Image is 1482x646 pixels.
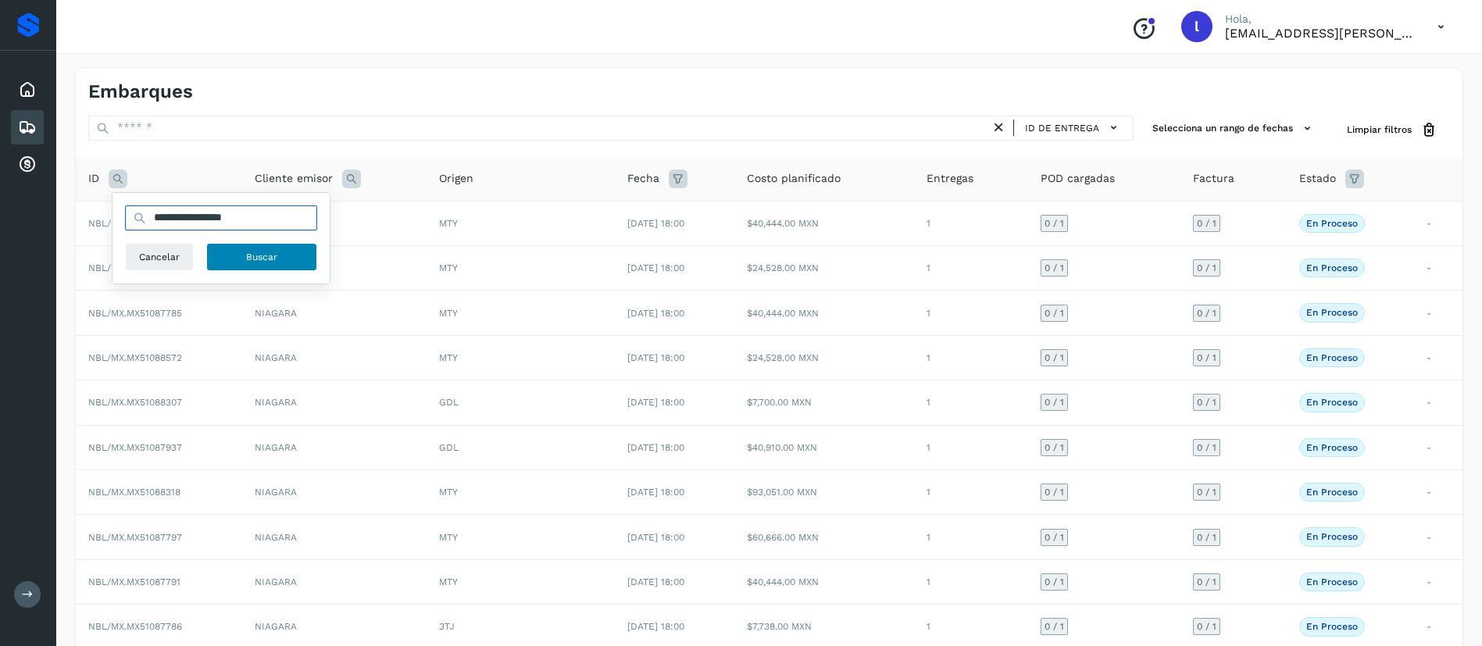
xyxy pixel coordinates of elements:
span: 0 / 1 [1045,309,1064,318]
span: NBL/MX.MX51087797 [88,532,182,543]
td: NIAGARA [242,246,427,291]
td: 1 [914,515,1028,559]
span: [DATE] 18:00 [627,308,684,319]
p: En proceso [1306,621,1358,632]
span: MTY [439,532,458,543]
span: 0 / 1 [1197,533,1216,542]
td: - [1414,246,1462,291]
p: lauraamalia.castillo@xpertal.com [1225,26,1412,41]
span: [DATE] 18:00 [627,532,684,543]
span: 0 / 1 [1045,622,1064,631]
p: En proceso [1306,307,1358,318]
button: ID de entrega [1020,116,1127,139]
span: Cliente emisor [255,170,333,187]
td: $24,528.00 MXN [734,335,914,380]
td: NIAGARA [242,201,427,245]
span: GDL [439,397,459,408]
span: MTY [439,352,458,363]
td: - [1414,201,1462,245]
td: 1 [914,335,1028,380]
span: NBL/MX.MX51087786 [88,621,182,632]
span: 0 / 1 [1197,487,1216,497]
span: GDL [439,442,459,453]
td: $24,528.00 MXN [734,246,914,291]
span: 0 / 1 [1045,487,1064,497]
span: [DATE] 18:00 [627,218,684,229]
td: - [1414,291,1462,335]
td: 1 [914,380,1028,425]
td: $93,051.00 MXN [734,470,914,515]
span: [DATE] 18:00 [627,621,684,632]
span: MTY [439,487,458,498]
span: NBL/MX.MX51087791 [88,576,180,587]
span: [DATE] 18:00 [627,352,684,363]
span: 0 / 1 [1045,443,1064,452]
td: $40,444.00 MXN [734,201,914,245]
span: 0 / 1 [1045,398,1064,407]
td: NIAGARA [242,515,427,559]
span: 0 / 1 [1197,219,1216,228]
div: Cuentas por cobrar [11,148,44,182]
span: Limpiar filtros [1347,123,1412,137]
td: 1 [914,291,1028,335]
span: 0 / 1 [1197,353,1216,362]
td: NIAGARA [242,380,427,425]
span: ID de entrega [1025,121,1099,135]
p: En proceso [1306,218,1358,229]
span: POD cargadas [1041,170,1115,187]
span: [DATE] 18:00 [627,397,684,408]
td: NIAGARA [242,291,427,335]
td: - [1414,425,1462,469]
span: NBL/MX.MX51088243 [88,218,182,229]
td: - [1414,335,1462,380]
div: Embarques [11,110,44,145]
span: 0 / 1 [1045,533,1064,542]
p: En proceso [1306,352,1358,363]
span: 0 / 1 [1197,577,1216,587]
p: En proceso [1306,442,1358,453]
td: - [1414,470,1462,515]
span: Origen [439,170,473,187]
span: 0 / 1 [1045,263,1064,273]
p: En proceso [1306,487,1358,498]
span: 0 / 1 [1197,443,1216,452]
td: 1 [914,470,1028,515]
span: NBL/MX.MX51087937 [88,442,182,453]
td: 1 [914,201,1028,245]
span: 0 / 1 [1197,309,1216,318]
button: Limpiar filtros [1334,116,1450,145]
span: MTY [439,308,458,319]
span: Estado [1299,170,1336,187]
span: Entregas [927,170,973,187]
td: NIAGARA [242,559,427,604]
td: 1 [914,425,1028,469]
button: Selecciona un rango de fechas [1146,116,1322,141]
span: [DATE] 18:00 [627,442,684,453]
span: MTY [439,262,458,273]
h4: Embarques [88,80,193,103]
p: Hola, [1225,12,1412,26]
span: NBL/MX.MX51088318 [88,487,180,498]
span: 0 / 1 [1045,219,1064,228]
span: [DATE] 18:00 [627,576,684,587]
td: NIAGARA [242,470,427,515]
td: 1 [914,246,1028,291]
p: En proceso [1306,262,1358,273]
span: 0 / 1 [1197,398,1216,407]
span: NBL/MX.MX51088572 [88,352,182,363]
span: [DATE] 18:00 [627,262,684,273]
td: $40,444.00 MXN [734,291,914,335]
span: 0 / 1 [1197,263,1216,273]
span: Factura [1193,170,1234,187]
p: En proceso [1306,576,1358,587]
span: 0 / 1 [1197,622,1216,631]
td: $7,700.00 MXN [734,380,914,425]
span: NBL/MX.MX51088570 [88,262,182,273]
span: 0 / 1 [1045,353,1064,362]
td: - [1414,559,1462,604]
span: Fecha [627,170,659,187]
td: $60,666.00 MXN [734,515,914,559]
td: 1 [914,559,1028,604]
td: - [1414,515,1462,559]
span: ID [88,170,99,187]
